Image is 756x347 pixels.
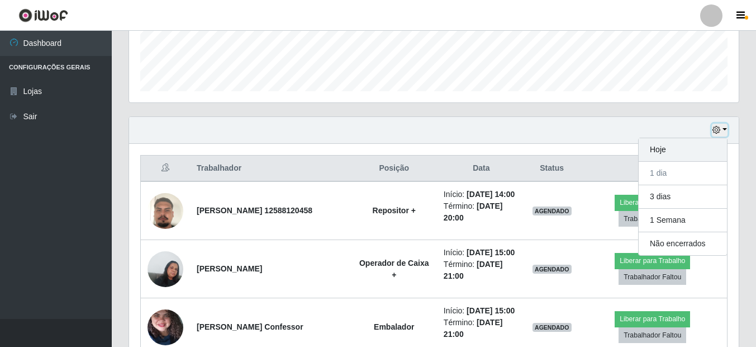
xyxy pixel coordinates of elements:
button: Liberar para Trabalho [615,253,690,269]
button: Liberar para Trabalho [615,195,690,210]
th: Data [437,156,526,182]
button: Não encerrados [639,232,727,255]
th: Trabalhador [190,156,351,182]
span: AGENDADO [532,265,572,274]
button: Trabalhador Faltou [619,327,686,343]
strong: Operador de Caixa + [359,259,429,279]
strong: [PERSON_NAME] Confessor [197,322,303,331]
button: Trabalhador Faltou [619,269,686,285]
button: 3 dias [639,185,727,209]
li: Término: [444,259,519,282]
li: Término: [444,317,519,340]
time: [DATE] 15:00 [467,306,515,315]
button: 1 Semana [639,209,727,232]
strong: [PERSON_NAME] 12588120458 [197,206,312,215]
strong: Embalador [374,322,414,331]
span: AGENDADO [532,323,572,332]
button: Trabalhador Faltou [619,211,686,227]
time: [DATE] 15:00 [467,248,515,257]
th: Opções [578,156,728,182]
img: CoreUI Logo [18,8,68,22]
li: Término: [444,200,519,224]
button: Hoje [639,138,727,162]
th: Status [526,156,578,182]
li: Início: [444,247,519,259]
button: Liberar para Trabalho [615,311,690,327]
strong: [PERSON_NAME] [197,264,262,273]
button: 1 dia [639,162,727,185]
img: 1742301305907.jpeg [148,179,183,243]
li: Início: [444,305,519,317]
span: AGENDADO [532,207,572,215]
strong: Repositor + [373,206,416,215]
time: [DATE] 14:00 [467,190,515,199]
img: 1707874024765.jpeg [148,245,183,293]
li: Início: [444,189,519,200]
th: Posição [351,156,437,182]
